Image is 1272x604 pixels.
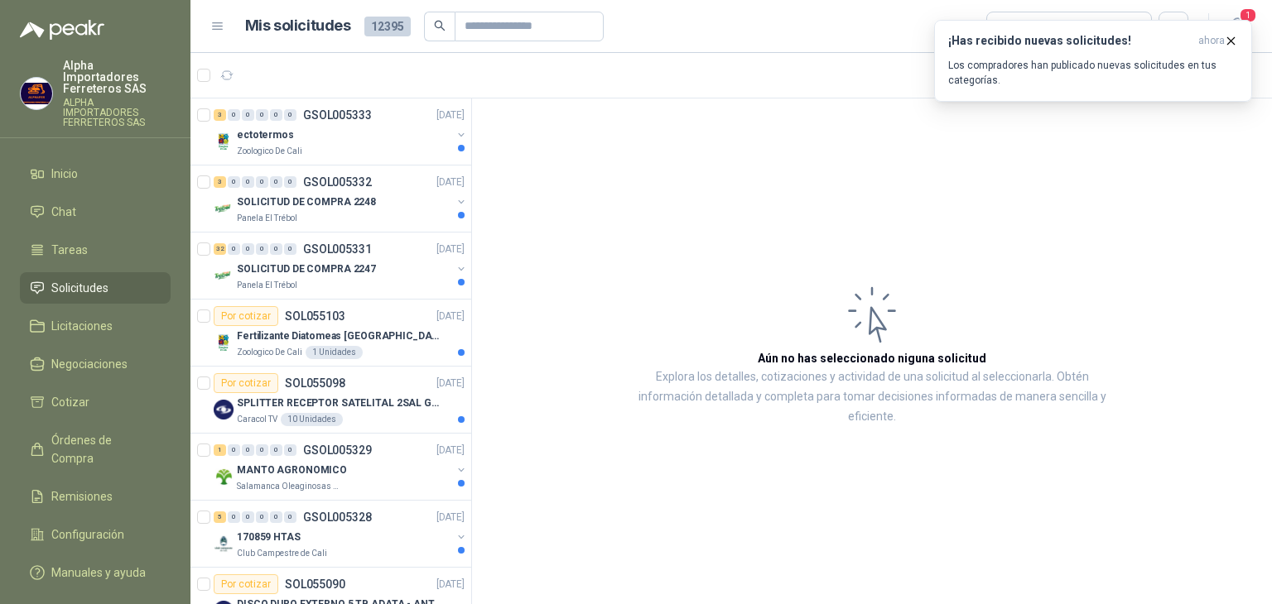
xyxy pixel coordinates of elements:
[237,463,347,478] p: MANTO AGRONOMICO
[214,239,468,292] a: 32 0 0 0 0 0 GSOL005331[DATE] Company LogoSOLICITUD DE COMPRA 2247Panela El Trébol
[285,310,345,322] p: SOL055103
[20,20,104,40] img: Logo peakr
[303,511,372,523] p: GSOL005328
[281,413,343,426] div: 10 Unidades
[237,328,443,344] p: Fertilizante Diatomeas [GEOGRAPHIC_DATA] 25kg Polvo
[214,105,468,158] a: 3 0 0 0 0 0 GSOL005333[DATE] Company LogoectotermosZoologico De Cali
[242,176,254,188] div: 0
[303,176,372,188] p: GSOL005332
[214,467,234,487] img: Company Logo
[214,199,234,218] img: Company Logo
[51,279,108,297] span: Solicitudes
[284,243,296,255] div: 0
[242,444,254,456] div: 0
[214,176,226,188] div: 3
[228,243,240,255] div: 0
[214,507,468,560] a: 5 0 0 0 0 0 GSOL005328[DATE] Company Logo170859 HTASClub Campestre de Cali
[214,444,226,456] div: 1
[256,243,268,255] div: 0
[228,444,240,456] div: 0
[237,261,376,277] p: SOLICITUD DE COMPRA 2247
[21,78,52,109] img: Company Logo
[284,444,296,456] div: 0
[20,234,171,266] a: Tareas
[1239,7,1257,23] span: 1
[51,317,113,335] span: Licitaciones
[20,310,171,342] a: Licitaciones
[237,395,443,411] p: SPLITTER RECEPTOR SATELITAL 2SAL GT-SP21
[237,346,302,359] p: Zoologico De Cali
[270,444,282,456] div: 0
[20,348,171,380] a: Negociaciones
[1222,12,1252,41] button: 1
[214,373,278,393] div: Por cotizar
[364,17,411,36] span: 12395
[270,511,282,523] div: 0
[436,108,465,123] p: [DATE]
[190,367,471,434] a: Por cotizarSOL055098[DATE] Company LogoSPLITTER RECEPTOR SATELITAL 2SAL GT-SP21Caracol TV10 Unidades
[237,413,277,426] p: Caracol TV
[436,242,465,257] p: [DATE]
[242,109,254,121] div: 0
[237,212,297,225] p: Panela El Trébol
[436,376,465,391] p: [DATE]
[303,243,372,255] p: GSOL005331
[51,203,76,221] span: Chat
[303,444,372,456] p: GSOL005329
[51,431,155,467] span: Órdenes de Compra
[51,563,146,582] span: Manuales y ayuda
[214,306,278,326] div: Por cotizar
[237,547,327,560] p: Club Campestre de Cali
[284,511,296,523] div: 0
[948,58,1238,88] p: Los compradores han publicado nuevas solicitudes en tus categorías.
[638,367,1106,427] p: Explora los detalles, cotizaciones y actividad de una solicitud al seleccionarla. Obtén informaci...
[190,300,471,367] a: Por cotizarSOL055103[DATE] Company LogoFertilizante Diatomeas [GEOGRAPHIC_DATA] 25kg PolvoZoologi...
[214,266,234,285] img: Company Logo
[997,17,1032,36] div: Todas
[214,132,234,151] img: Company Logo
[51,525,124,544] span: Configuración
[245,14,351,38] h1: Mis solicitudes
[436,175,465,190] p: [DATE]
[434,20,446,31] span: search
[306,346,363,359] div: 1 Unidades
[270,243,282,255] div: 0
[1198,34,1225,48] span: ahora
[436,510,465,525] p: [DATE]
[228,176,240,188] div: 0
[63,98,171,127] p: ALPHA IMPORTADORES FERRETEROS SAS
[758,349,986,367] h3: Aún no has seleccionado niguna solicitud
[270,176,282,188] div: 0
[436,443,465,458] p: [DATE]
[20,272,171,304] a: Solicitudes
[256,109,268,121] div: 0
[20,519,171,550] a: Configuración
[237,480,341,493] p: Salamanca Oleaginosas SAS
[214,109,226,121] div: 3
[237,530,301,545] p: 170859 HTAS
[285,377,345,389] p: SOL055098
[436,577,465,592] p: [DATE]
[20,386,171,418] a: Cotizar
[214,574,278,594] div: Por cotizar
[51,165,78,183] span: Inicio
[242,511,254,523] div: 0
[934,20,1252,102] button: ¡Has recibido nuevas solicitudes!ahora Los compradores han publicado nuevas solicitudes en tus ca...
[242,243,254,255] div: 0
[237,127,294,143] p: ectotermos
[51,393,89,411] span: Cotizar
[214,172,468,225] a: 3 0 0 0 0 0 GSOL005332[DATE] Company LogoSOLICITUD DE COMPRA 2248Panela El Trébol
[285,578,345,590] p: SOL055090
[303,109,372,121] p: GSOL005333
[51,241,88,259] span: Tareas
[51,487,113,506] span: Remisiones
[20,481,171,512] a: Remisiones
[948,34,1192,48] h3: ¡Has recibido nuevas solicitudes!
[51,355,128,373] span: Negociaciones
[214,400,234,419] img: Company Logo
[214,440,468,493] a: 1 0 0 0 0 0 GSOL005329[DATE] Company LogoMANTO AGRONOMICOSalamanca Oleaginosas SAS
[237,194,376,210] p: SOLICITUD DE COMPRA 2248
[284,176,296,188] div: 0
[20,158,171,189] a: Inicio
[228,109,240,121] div: 0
